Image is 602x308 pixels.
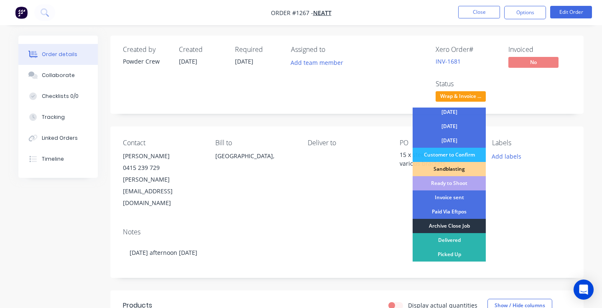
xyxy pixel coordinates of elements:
[413,105,486,119] div: [DATE]
[436,91,486,104] button: Wrap & Invoice ...
[179,46,225,54] div: Created
[436,91,486,102] span: Wrap & Invoice ...
[123,57,169,66] div: Powder Crew
[550,6,592,18] button: Edit Order
[436,80,498,88] div: Status
[18,107,98,128] button: Tracking
[413,205,486,219] div: Paid Via Eftpos
[18,86,98,107] button: Checklists 0/0
[436,46,498,54] div: Xero Order #
[308,139,387,147] div: Deliver to
[413,162,486,176] div: Sandblasting
[42,72,75,79] div: Collaborate
[400,139,479,147] div: PO
[42,51,77,58] div: Order details
[413,233,486,247] div: Delivered
[42,113,65,121] div: Tracking
[215,150,294,162] div: [GEOGRAPHIC_DATA],
[123,139,202,147] div: Contact
[413,119,486,133] div: [DATE]
[413,133,486,148] div: [DATE]
[286,57,348,68] button: Add team member
[291,57,348,68] button: Add team member
[123,240,571,265] div: [DATE] afternoon [DATE]
[123,150,202,209] div: [PERSON_NAME]0415 239 729[PERSON_NAME][EMAIL_ADDRESS][DOMAIN_NAME]
[458,6,500,18] button: Close
[291,46,375,54] div: Assigned to
[123,174,202,209] div: [PERSON_NAME][EMAIL_ADDRESS][DOMAIN_NAME]
[18,149,98,169] button: Timeline
[15,6,28,19] img: Factory
[179,57,197,65] span: [DATE]
[123,150,202,162] div: [PERSON_NAME]
[508,46,571,54] div: Invoiced
[413,148,486,162] div: Customer to Confirm
[123,46,169,54] div: Created by
[123,162,202,174] div: 0415 239 729
[235,46,281,54] div: Required
[487,150,526,162] button: Add labels
[508,57,559,67] span: No
[313,9,332,17] a: Neatt
[271,9,313,17] span: Order #1267 -
[42,134,78,142] div: Linked Orders
[400,150,479,168] div: 15 x steel tables and various brackets
[413,247,486,262] div: Picked Up
[492,139,571,147] div: Labels
[574,280,594,300] div: Open Intercom Messenger
[413,190,486,205] div: Invoice sent
[215,139,294,147] div: Bill to
[42,155,64,163] div: Timeline
[413,176,486,190] div: Ready to Shoot
[18,65,98,86] button: Collaborate
[413,219,486,233] div: Archive Close Job
[42,92,79,100] div: Checklists 0/0
[18,44,98,65] button: Order details
[215,150,294,177] div: [GEOGRAPHIC_DATA],
[18,128,98,149] button: Linked Orders
[504,6,546,19] button: Options
[235,57,253,65] span: [DATE]
[436,57,461,65] a: INV-1681
[123,228,571,236] div: Notes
